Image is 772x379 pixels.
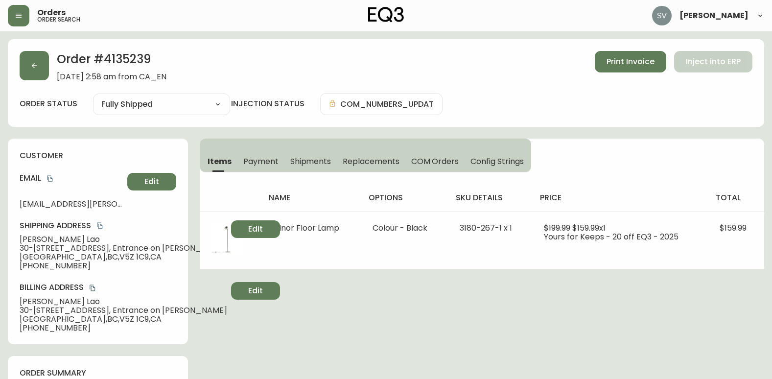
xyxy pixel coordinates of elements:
[37,9,66,17] span: Orders
[20,244,227,253] span: 30-[STREET_ADDRESS], Entrance on [PERSON_NAME]
[95,221,105,231] button: copy
[595,51,666,72] button: Print Invoice
[243,156,279,166] span: Payment
[45,174,55,184] button: copy
[460,222,512,234] span: 3180-267-1 x 1
[544,222,570,234] span: $199.99
[144,176,159,187] span: Edit
[720,222,747,234] span: $159.99
[540,192,700,203] h4: price
[572,222,606,234] span: $159.99 x 1
[411,156,459,166] span: COM Orders
[343,156,399,166] span: Replacements
[470,156,523,166] span: Config Strings
[20,315,227,324] span: [GEOGRAPHIC_DATA] , BC , V5Z 1C9 , CA
[20,306,227,315] span: 30-[STREET_ADDRESS], Entrance on [PERSON_NAME]
[20,324,227,332] span: [PHONE_NUMBER]
[208,156,232,166] span: Items
[290,156,331,166] span: Shipments
[248,285,263,296] span: Edit
[20,150,176,161] h4: customer
[20,261,227,270] span: [PHONE_NUMBER]
[607,56,655,67] span: Print Invoice
[248,224,263,235] span: Edit
[20,282,227,293] h4: Billing Address
[57,72,166,81] span: [DATE] 2:58 am from CA_EN
[231,282,280,300] button: Edit
[456,192,524,203] h4: sku details
[88,283,97,293] button: copy
[368,7,404,23] img: logo
[57,51,166,72] h2: Order # 4135239
[211,224,243,255] img: 9e1c2ecd-3f07-4860-a9f9-adf315d27132.jpg
[20,235,227,244] span: [PERSON_NAME] Lao
[273,222,339,234] span: Minor Floor Lamp
[544,231,678,242] span: Yours for Keeps - 20 off EQ3 - 2025
[20,253,227,261] span: [GEOGRAPHIC_DATA] , BC , V5Z 1C9 , CA
[20,200,123,209] span: [EMAIL_ADDRESS][PERSON_NAME][DOMAIN_NAME]
[231,220,280,238] button: Edit
[716,192,756,203] h4: total
[20,297,227,306] span: [PERSON_NAME] Lao
[20,220,227,231] h4: Shipping Address
[37,17,80,23] h5: order search
[269,192,353,203] h4: name
[20,368,176,379] h4: order summary
[127,173,176,190] button: Edit
[679,12,749,20] span: [PERSON_NAME]
[373,224,436,233] li: Colour - Black
[20,98,77,109] label: order status
[231,98,304,109] h4: injection status
[369,192,440,203] h4: options
[20,173,123,184] h4: Email
[652,6,672,25] img: 0ef69294c49e88f033bcbeb13310b844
